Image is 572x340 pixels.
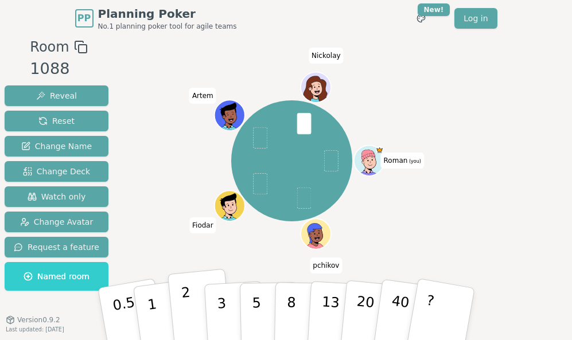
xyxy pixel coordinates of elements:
[75,6,237,31] a: PPPlanning PokerNo.1 planning poker tool for agile teams
[77,11,91,25] span: PP
[376,147,383,154] span: Roman is the host
[21,140,92,152] span: Change Name
[381,153,424,169] span: Click to change your name
[5,111,108,131] button: Reset
[6,315,60,325] button: Version0.9.2
[36,90,77,101] span: Reveal
[14,241,99,253] span: Request a feature
[38,115,75,127] span: Reset
[20,216,94,228] span: Change Avatar
[355,147,384,175] button: Click to change your avatar
[189,88,216,104] span: Click to change your name
[28,191,86,202] span: Watch only
[310,257,342,273] span: Click to change your name
[309,48,344,64] span: Click to change your name
[30,57,87,81] div: 1088
[30,37,69,57] span: Room
[5,262,108,291] button: Named room
[5,237,108,257] button: Request a feature
[6,326,64,333] span: Last updated: [DATE]
[5,186,108,207] button: Watch only
[454,8,497,29] a: Log in
[5,161,108,182] button: Change Deck
[407,159,421,164] span: (you)
[5,85,108,106] button: Reveal
[98,22,237,31] span: No.1 planning poker tool for agile teams
[98,6,237,22] span: Planning Poker
[17,315,60,325] span: Version 0.9.2
[24,271,90,282] span: Named room
[189,217,216,233] span: Click to change your name
[5,212,108,232] button: Change Avatar
[418,3,450,16] div: New!
[411,8,431,29] button: New!
[23,166,90,177] span: Change Deck
[5,136,108,157] button: Change Name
